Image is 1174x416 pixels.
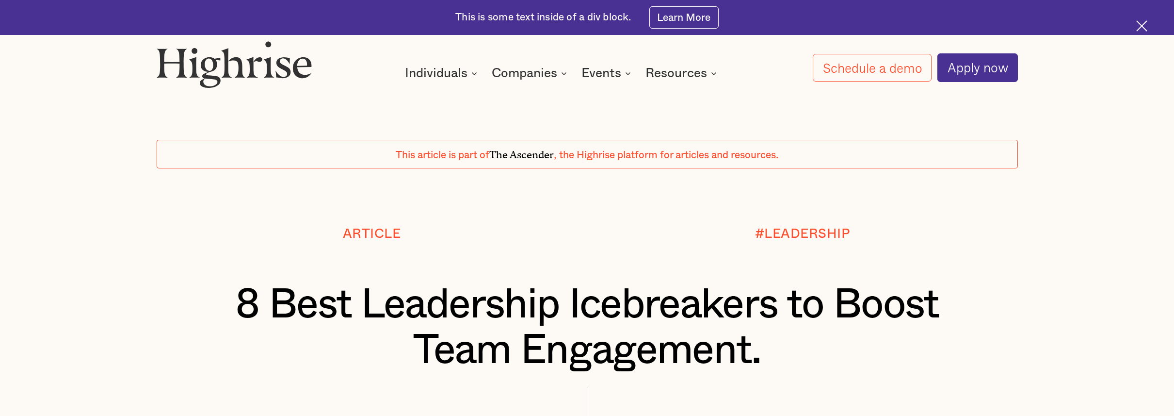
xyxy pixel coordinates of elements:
[755,227,850,241] div: #LEADERSHIP
[405,67,480,79] div: Individuals
[645,67,707,79] div: Resources
[492,67,557,79] div: Companies
[813,54,932,82] a: Schedule a demo
[489,146,554,158] span: The Ascender
[202,282,973,373] h1: 8 Best Leadership Icebreakers to Boost Team Engagement.
[554,150,779,160] span: , the Highrise platform for articles and resources.
[937,53,1018,82] a: Apply now
[455,11,631,25] div: This is some text inside of a div block.
[645,67,720,79] div: Resources
[405,67,467,79] div: Individuals
[396,150,489,160] span: This article is part of
[343,227,401,241] div: Article
[581,67,634,79] div: Events
[157,41,312,88] img: Highrise logo
[1136,20,1147,32] img: Cross icon
[492,67,570,79] div: Companies
[649,6,719,28] a: Learn More
[581,67,621,79] div: Events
